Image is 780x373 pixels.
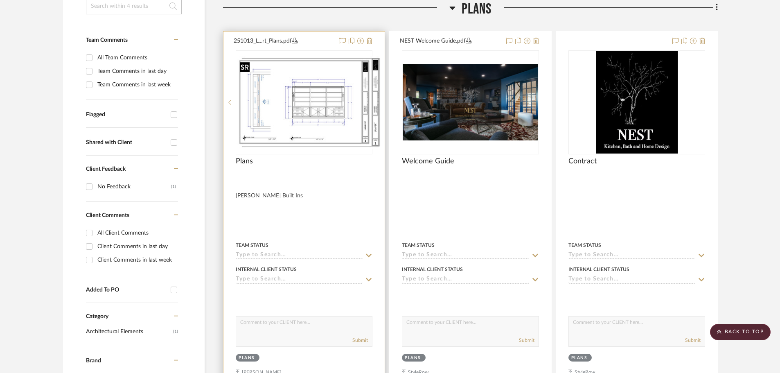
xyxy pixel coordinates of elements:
[402,242,435,249] div: Team Status
[237,59,372,146] img: Plans
[685,337,701,344] button: Submit
[86,287,167,294] div: Added To PO
[402,157,454,166] span: Welcome Guide
[236,276,363,284] input: Type to Search…
[173,325,178,338] span: (1)
[568,266,629,273] div: Internal Client Status
[403,64,538,140] img: Welcome Guide
[402,252,529,260] input: Type to Search…
[236,242,268,249] div: Team Status
[400,36,500,46] button: NEST Welcome Guide.pdf
[402,51,538,154] div: 0
[234,36,334,46] button: 251013_L...rt_Plans.pdf
[86,358,101,364] span: Brand
[568,276,695,284] input: Type to Search…
[97,240,176,253] div: Client Comments in last day
[568,157,597,166] span: Contract
[86,313,108,320] span: Category
[596,51,678,154] img: Contract
[568,252,695,260] input: Type to Search…
[97,78,176,91] div: Team Comments in last week
[86,325,171,339] span: Architectural Elements
[97,51,176,64] div: All Team Comments
[519,337,534,344] button: Submit
[97,180,171,193] div: No Feedback
[236,266,297,273] div: Internal Client Status
[97,226,176,240] div: All Client Comments
[236,157,253,166] span: Plans
[405,355,421,361] div: Plans
[568,242,601,249] div: Team Status
[402,266,463,273] div: Internal Client Status
[86,212,129,218] span: Client Comments
[97,253,176,267] div: Client Comments in last week
[97,65,176,78] div: Team Comments in last day
[171,180,176,193] div: (1)
[571,355,587,361] div: Plans
[402,276,529,284] input: Type to Search…
[239,355,255,361] div: Plans
[710,324,771,340] scroll-to-top-button: BACK TO TOP
[86,37,128,43] span: Team Comments
[86,139,167,146] div: Shared with Client
[352,337,368,344] button: Submit
[86,166,126,172] span: Client Feedback
[236,252,363,260] input: Type to Search…
[86,111,167,118] div: Flagged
